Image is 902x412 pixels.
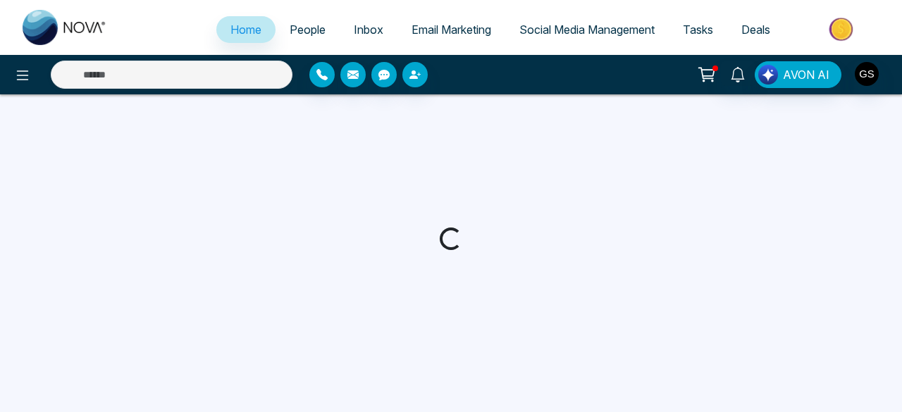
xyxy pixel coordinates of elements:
button: AVON AI [755,61,841,88]
a: Inbox [340,16,397,43]
img: Market-place.gif [791,13,894,45]
a: Deals [727,16,784,43]
span: Tasks [683,23,713,37]
img: Lead Flow [758,65,778,85]
img: User Avatar [855,62,879,86]
span: Inbox [354,23,383,37]
span: AVON AI [783,66,829,83]
span: Social Media Management [519,23,655,37]
a: Home [216,16,276,43]
span: People [290,23,326,37]
a: Tasks [669,16,727,43]
img: Nova CRM Logo [23,10,107,45]
span: Email Marketing [412,23,491,37]
a: Email Marketing [397,16,505,43]
span: Deals [741,23,770,37]
a: People [276,16,340,43]
a: Social Media Management [505,16,669,43]
span: Home [230,23,261,37]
